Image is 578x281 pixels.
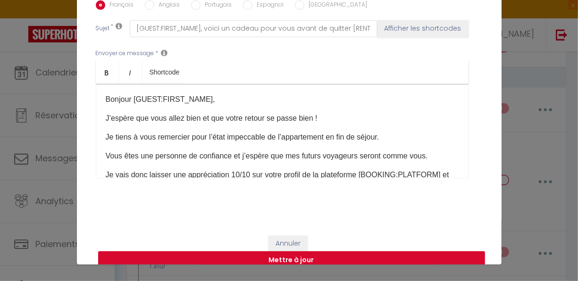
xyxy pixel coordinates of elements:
[161,49,168,57] i: Message
[142,61,187,83] a: Shortcode
[154,0,180,11] label: Anglais
[96,24,110,34] label: Sujet
[106,94,459,105] p: Bonjour [GUEST:FIRST_NAME],
[268,236,308,252] button: Annuler
[106,132,459,143] p: Je tiens à vous remercier pour l’état impeccable de l’appartement en fin de séjour.
[119,61,142,83] a: Italic
[377,20,469,37] button: Afficher les shortcodes
[105,0,134,11] label: Français
[252,0,284,11] label: Espagnol
[98,251,485,269] button: Mettre à jour
[106,150,459,162] p: Vous êtes une personne de confiance et j’espère que mes futurs voyageurs seront comme vous.
[106,113,459,124] p: J’espère que vous allez bien et que votre retour se passe bien !
[96,61,119,83] a: Bold
[201,0,232,11] label: Portugais
[106,169,459,192] p: Je vais donc laisser une appréciation 10/10 sur votre profil de la plateforme [BOOKING:PLATFORM]​...
[304,0,368,11] label: [GEOGRAPHIC_DATA]
[96,49,154,58] label: Envoyer ce message
[116,22,123,30] i: Subject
